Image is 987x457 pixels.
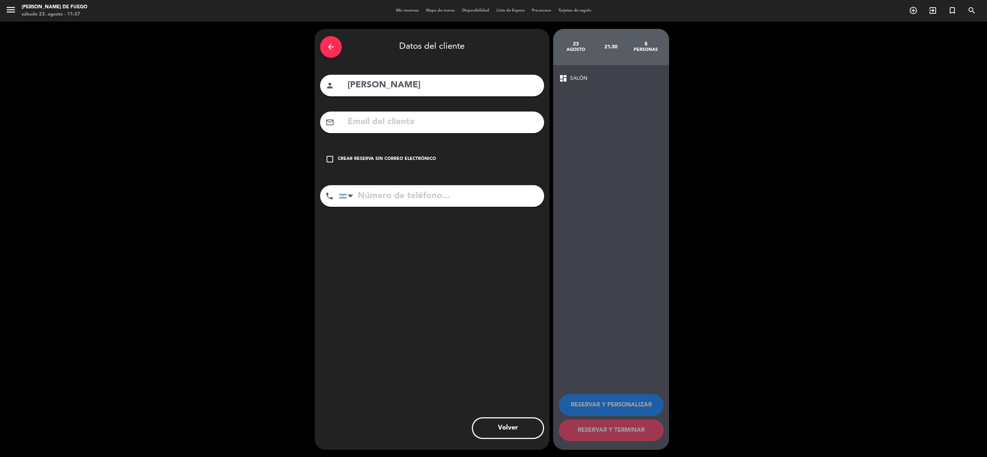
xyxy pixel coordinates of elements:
[339,186,356,206] div: Argentina: +54
[392,9,422,13] span: Mis reservas
[559,47,594,53] div: agosto
[347,78,539,93] input: Nombre del cliente
[422,9,458,13] span: Mapa de mesas
[327,43,335,51] i: arrow_back
[948,6,957,15] i: turned_in_not
[22,4,87,11] div: [PERSON_NAME] de Fuego
[22,11,87,18] div: sábado 23. agosto - 11:37
[320,34,544,60] div: Datos del cliente
[928,6,937,15] i: exit_to_app
[909,6,918,15] i: add_circle_outline
[472,417,544,439] button: Volver
[559,74,568,83] span: dashboard
[559,394,664,416] button: RESERVAR Y PERSONALIZAR
[528,9,555,13] span: Pre-acceso
[593,34,628,60] div: 21:30
[570,74,587,83] span: SALÓN
[5,4,16,15] i: menu
[967,6,976,15] i: search
[326,155,334,164] i: check_box_outline_blank
[347,115,539,130] input: Email del cliente
[5,4,16,18] button: menu
[559,419,664,441] button: RESERVAR Y TERMINAR
[326,118,334,127] i: mail_outline
[493,9,528,13] span: Lista de Espera
[559,41,594,47] div: 23
[628,41,663,47] div: 8
[628,47,663,53] div: personas
[458,9,493,13] span: Disponibilidad
[555,9,595,13] span: Tarjetas de regalo
[326,81,334,90] i: person
[339,185,544,207] input: Número de teléfono...
[338,156,436,163] div: Crear reserva sin correo electrónico
[325,192,334,200] i: phone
